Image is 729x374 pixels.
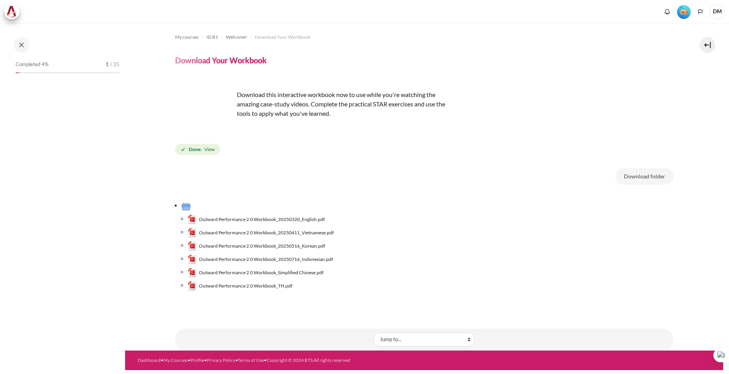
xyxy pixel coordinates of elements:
a: My Courses [163,357,188,363]
p: Download this interactive workbook now to use while you're watching the amazing case-study videos... [175,81,449,118]
section: Content [125,23,723,351]
div: Level #1 [677,4,691,19]
span: Download Your Workbook [255,34,310,41]
img: Outward Performance 2.0 Workbook_20250516_Korean.pdf [188,241,197,251]
a: My courses [175,32,199,42]
a: Dashboard [138,357,161,363]
button: Download folder [616,168,673,185]
img: Outward Performance 2.0 Workbook_TH.pdf [188,281,197,291]
span: / 25 [110,61,120,68]
img: Outward Performance 2.0 Workbook_Simplified Chinese.pdf [188,268,197,277]
img: Outward Performance 2.0 Workbook_20250320_English.pdf [188,215,197,224]
span: Outward Performance 2.0 Workbook_20250516_Korean.pdf [199,243,325,250]
span: Outward Performance 2.0 Workbook_20250320_English.pdf [199,216,325,223]
button: Languages [695,6,706,18]
img: Level #1 [677,5,691,19]
img: Architeck [6,6,17,18]
a: Download Your Workbook [255,32,310,42]
a: Level #1 [674,4,694,19]
a: Outward Performance 2.0 Workbook_20250716_Indonesian.pdfOutward Performance 2.0 Workbook_20250716... [188,255,333,264]
span: View [204,146,215,153]
span: 1 [106,61,109,68]
nav: Navigation bar [175,31,673,43]
span: My courses [175,34,199,41]
span: ID B1 [206,34,218,41]
a: Outward Performance 2.0 Workbook_20250320_English.pdfOutward Performance 2.0 Workbook_20250320_En... [188,215,325,224]
span: DM [709,4,725,20]
span: Completed 4% [16,61,48,68]
a: Welcome! [226,32,247,42]
a: Architeck Architeck [4,4,23,20]
h4: Download Your Workbook [175,55,267,65]
img: Outward Performance 2.0 Workbook_20250716_Indonesian.pdf [188,255,197,264]
div: Completion requirements for Download Your Workbook [175,142,222,156]
a: Outward Performance 2.0 Workbook_20250411_Vietnamese.pdfOutward Performance 2.0 Workbook_20250411... [188,228,334,237]
a: Privacy Policy [207,357,235,363]
div: Show notification window with no new notifications [661,6,673,18]
strong: Done: [189,146,201,153]
a: Copyright © 2024 BTS All rights reserved [267,357,350,363]
span: Outward Performance 2.0 Workbook_TH.pdf [199,282,292,289]
span: Outward Performance 2.0 Workbook_Simplified Chinese.pdf [199,269,324,276]
span: Outward Performance 2.0 Workbook_20250716_Indonesian.pdf [199,256,333,263]
a: Outward Performance 2.0 Workbook_TH.pdfOutward Performance 2.0 Workbook_TH.pdf [188,281,293,291]
a: Outward Performance 2.0 Workbook_20250516_Korean.pdfOutward Performance 2.0 Workbook_20250516_Kor... [188,241,326,251]
a: User menu [709,4,725,20]
span: Welcome! [226,34,247,41]
div: • • • • • [138,357,456,364]
a: Terms of Use [238,357,264,363]
span: Outward Performance 2.0 Workbook_20250411_Vietnamese.pdf [199,229,334,236]
img: opcover [175,81,234,139]
img: Outward Performance 2.0 Workbook_20250411_Vietnamese.pdf [188,228,197,237]
div: 4% [16,72,20,73]
a: Outward Performance 2.0 Workbook_Simplified Chinese.pdfOutward Performance 2.0 Workbook_Simplifie... [188,268,324,277]
a: ID B1 [206,32,218,42]
a: Profile [190,357,204,363]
